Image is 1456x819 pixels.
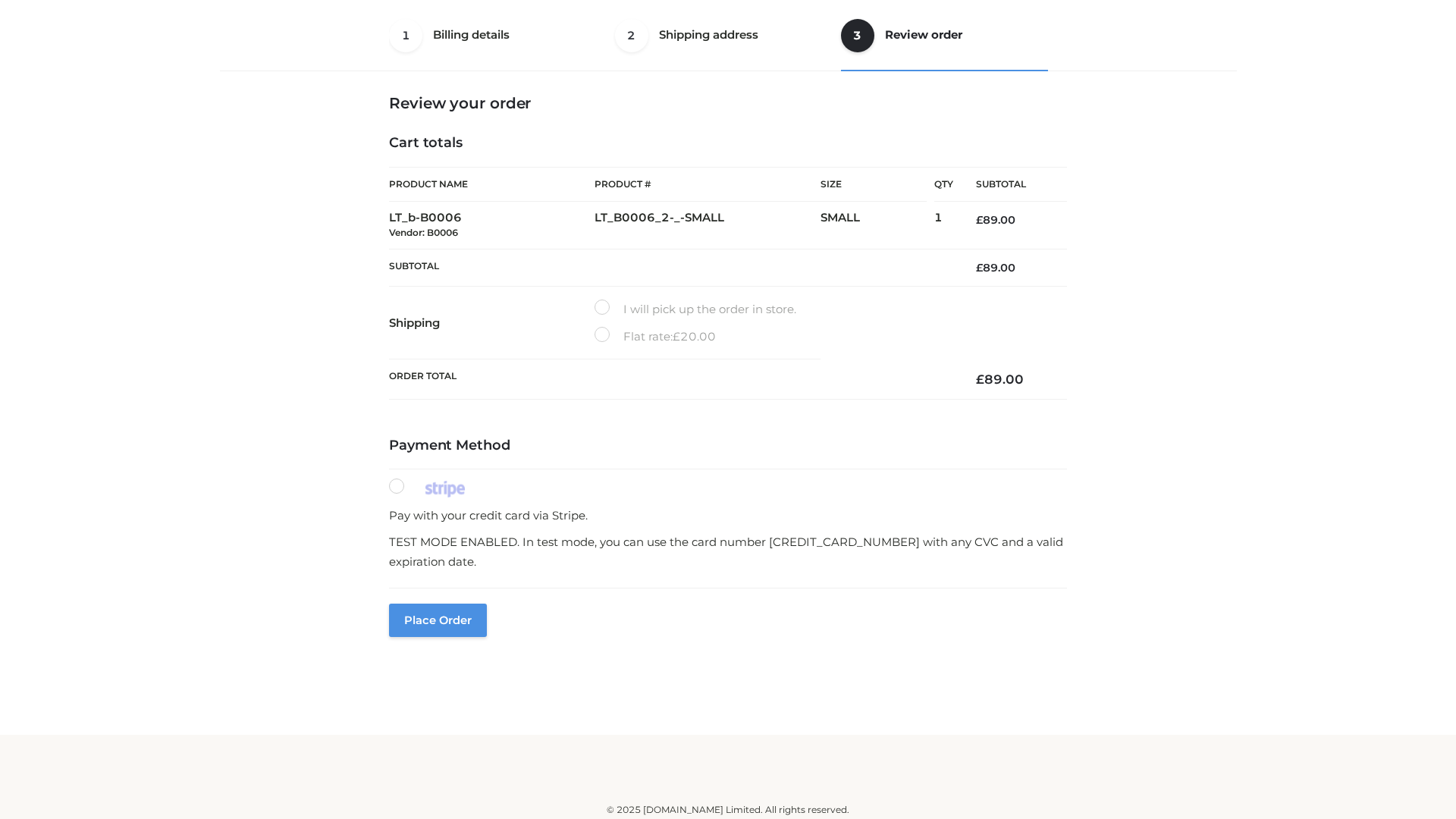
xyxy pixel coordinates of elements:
bdi: 89.00 [976,261,1015,275]
bdi: 89.00 [976,372,1024,387]
th: Shipping [389,287,595,359]
label: I will pick up the order in store. [595,300,796,319]
th: Product Name [389,167,595,202]
h4: Cart totals [389,135,1067,152]
h4: Payment Method [389,438,1067,454]
th: Qty [934,167,953,202]
bdi: 89.00 [976,213,1015,227]
span: £ [976,261,983,275]
th: Subtotal [389,249,953,286]
p: Pay with your credit card via Stripe. [389,506,1067,526]
span: £ [673,329,680,344]
td: LT_b-B0006 [389,202,595,249]
th: Size [821,168,927,202]
span: £ [976,372,984,387]
span: £ [976,213,983,227]
h3: Review your order [389,94,1067,112]
td: 1 [934,202,953,249]
label: Flat rate: [595,327,716,347]
th: Product # [595,167,821,202]
th: Subtotal [953,168,1067,202]
th: Order Total [389,359,953,400]
td: SMALL [821,202,934,249]
td: LT_B0006_2-_-SMALL [595,202,821,249]
button: Place order [389,604,487,637]
p: TEST MODE ENABLED. In test mode, you can use the card number [CREDIT_CARD_NUMBER] with any CVC an... [389,532,1067,571]
div: © 2025 [DOMAIN_NAME] Limited. All rights reserved. [225,802,1231,817]
bdi: 20.00 [673,329,716,344]
small: Vendor: B0006 [389,227,458,238]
